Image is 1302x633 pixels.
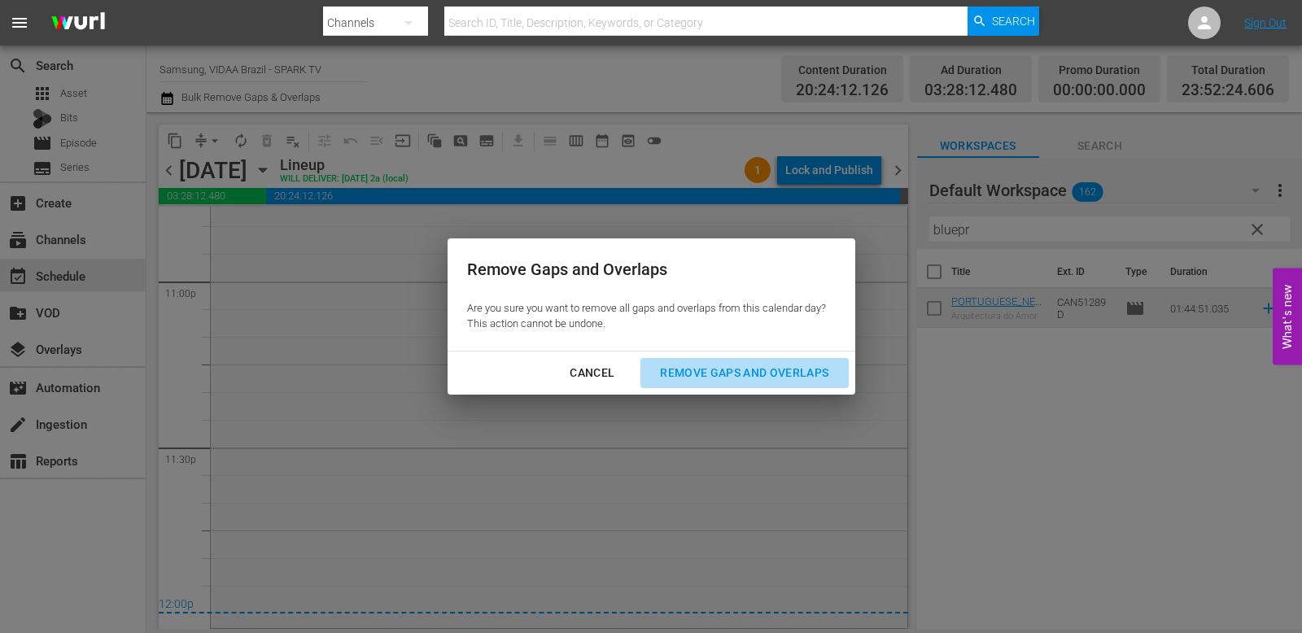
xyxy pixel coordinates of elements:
button: Open Feedback Widget [1273,268,1302,365]
button: Cancel [550,358,634,388]
button: Remove Gaps and Overlaps [640,358,848,388]
span: Search [992,7,1035,36]
div: Remove Gaps and Overlaps [467,258,826,282]
a: Sign Out [1244,16,1287,29]
div: Cancel [557,363,627,383]
img: ans4CAIJ8jUAAAAAAAAAAAAAAAAAAAAAAAAgQb4GAAAAAAAAAAAAAAAAAAAAAAAAJMjXAAAAAAAAAAAAAAAAAAAAAAAAgAT5G... [39,4,117,42]
p: Are you sure you want to remove all gaps and overlaps from this calendar day? [467,301,826,316]
span: menu [10,13,29,33]
div: Remove Gaps and Overlaps [647,363,841,383]
p: This action cannot be undone. [467,316,826,332]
